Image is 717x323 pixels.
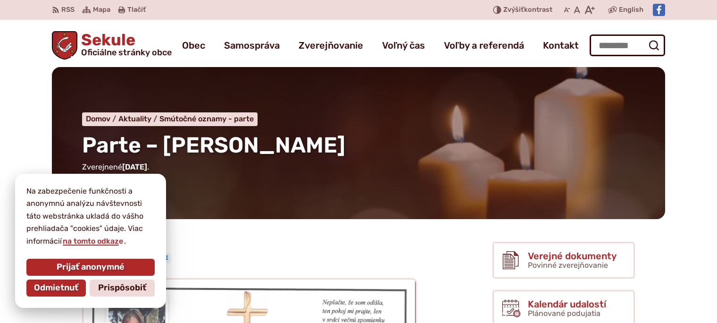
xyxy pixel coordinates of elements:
span: Zvýšiť [503,6,524,14]
p: Na zabezpečenie funkčnosti a anonymnú analýzu návštevnosti táto webstránka ukladá do vášho prehli... [26,185,155,247]
span: Prijať anonymné [57,262,125,272]
span: Parte – [PERSON_NAME] [82,132,345,158]
span: Tlačiť [127,6,146,14]
img: Prejsť na Facebook stránku [653,4,665,16]
a: Verejné dokumenty Povinné zverejňovanie [492,242,635,279]
a: Smútočné oznamy - parte [159,114,254,123]
span: [DATE] [122,162,147,171]
span: Kalendár udalostí [528,299,606,309]
span: English [619,4,643,16]
span: Verejné dokumenty [528,251,617,261]
button: Prispôsobiť [90,280,155,297]
span: Sekule [77,32,172,57]
span: Oficiálne stránky obce [81,48,172,57]
span: Prispôsobiť [98,283,146,293]
span: Odmietnuť [34,283,78,293]
a: Samospráva [224,32,280,59]
a: Kontakt [543,32,579,59]
a: na tomto odkaze [62,237,124,246]
a: Voľby a referendá [444,32,524,59]
a: Aktuality [118,114,159,123]
span: Mapa [93,4,110,16]
a: English [617,4,645,16]
img: Prejsť na domovskú stránku [52,31,77,59]
a: Obec [182,32,205,59]
span: kontrast [503,6,552,14]
a: Logo Sekule, prejsť na domovskú stránku. [52,31,172,59]
span: Domov [86,114,110,123]
span: Plánované podujatia [528,309,600,318]
a: Domov [86,114,118,123]
button: Prijať anonymné [26,259,155,276]
button: Odmietnuť [26,280,86,297]
a: Zverejňovanie [299,32,363,59]
span: Povinné zverejňovanie [528,261,608,270]
span: RSS [61,4,75,16]
span: Aktuality [118,114,151,123]
p: Zverejnené . [82,161,635,173]
a: Voľný čas [382,32,425,59]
